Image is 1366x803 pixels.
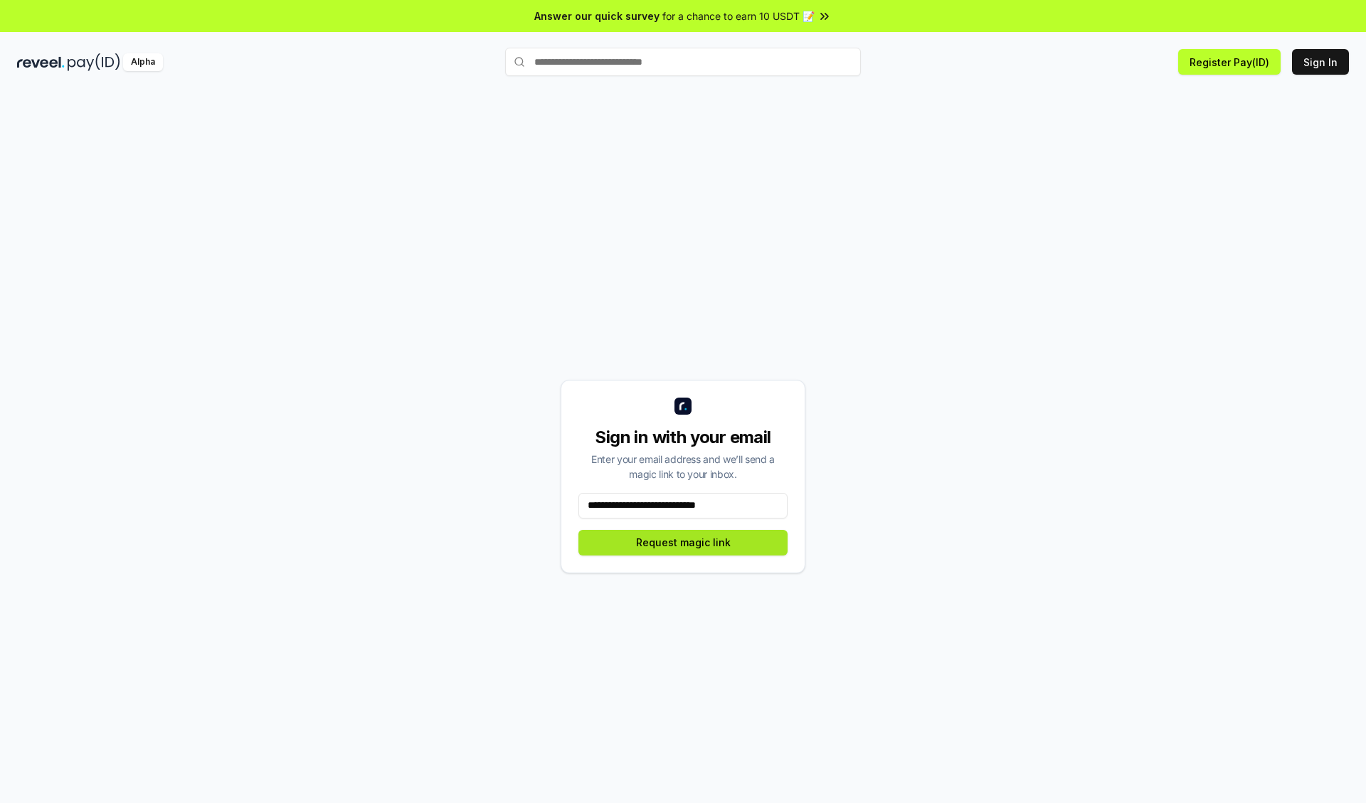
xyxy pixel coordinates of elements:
button: Register Pay(ID) [1178,49,1281,75]
button: Sign In [1292,49,1349,75]
img: pay_id [68,53,120,71]
div: Enter your email address and we’ll send a magic link to your inbox. [578,452,788,482]
div: Sign in with your email [578,426,788,449]
img: reveel_dark [17,53,65,71]
span: Answer our quick survey [534,9,660,23]
button: Request magic link [578,530,788,555]
img: logo_small [674,398,692,415]
div: Alpha [123,53,163,71]
span: for a chance to earn 10 USDT 📝 [662,9,815,23]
